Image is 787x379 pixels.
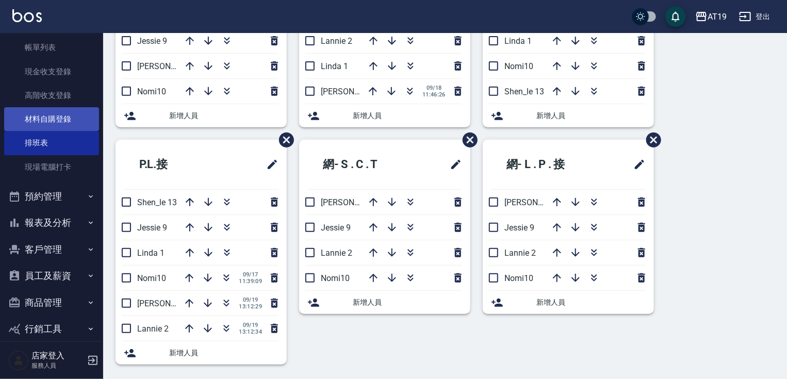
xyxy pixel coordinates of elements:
p: 服務人員 [31,361,84,370]
div: 新增人員 [483,104,654,127]
span: 修改班表的標題 [627,152,646,177]
span: Nomi10 [137,273,166,283]
button: 報表及分析 [4,209,99,236]
a: 現場電腦打卡 [4,155,99,179]
span: 新增人員 [536,297,646,308]
span: 新增人員 [169,110,278,121]
div: 新增人員 [116,341,287,365]
a: 排班表 [4,131,99,155]
button: save [665,6,686,27]
a: 高階收支登錄 [4,84,99,107]
span: 09/19 [239,296,262,303]
span: Nomi10 [504,273,533,283]
button: 行銷工具 [4,316,99,342]
button: AT19 [691,6,731,27]
span: Jessie 9 [137,36,167,46]
span: 修改班表的標題 [260,152,278,177]
span: [PERSON_NAME] 6 [137,299,206,308]
span: Lannie 2 [504,248,536,258]
h2: 網- L . P . 接 [491,146,604,183]
span: 09/17 [239,271,262,278]
span: Linda 1 [504,36,532,46]
span: [PERSON_NAME] 6 [321,197,389,207]
div: 新增人員 [116,104,287,127]
span: 修改班表的標題 [444,152,462,177]
span: 11:39:09 [239,278,262,285]
span: Lannie 2 [137,324,169,334]
div: 新增人員 [483,291,654,314]
h2: 網- S . C . T [307,146,418,183]
span: Jessie 9 [504,223,534,233]
span: 13:12:34 [239,328,262,335]
a: 材料自購登錄 [4,107,99,131]
span: Shen_le 13 [137,197,177,207]
span: Nomi10 [321,273,350,283]
span: 11:46:26 [422,91,446,98]
button: 客戶管理 [4,236,99,263]
span: Linda 1 [137,248,165,258]
span: 刪除班表 [638,125,663,155]
span: Nomi10 [504,61,533,71]
span: 新增人員 [353,110,462,121]
button: 員工及薪資 [4,262,99,289]
div: 新增人員 [299,104,470,127]
span: [PERSON_NAME] 6 [504,197,573,207]
span: Jessie 9 [321,223,351,233]
span: 09/18 [422,85,446,91]
div: AT19 [708,10,727,23]
span: 刪除班表 [455,125,479,155]
button: 預約管理 [4,183,99,210]
img: Person [8,350,29,371]
img: Logo [12,9,42,22]
h2: P.L.接 [124,146,221,183]
span: Lannie 2 [321,36,352,46]
a: 現金收支登錄 [4,60,99,84]
a: 帳單列表 [4,36,99,59]
span: 09/19 [239,322,262,328]
span: 13:12:29 [239,303,262,310]
button: 商品管理 [4,289,99,316]
span: Jessie 9 [137,223,167,233]
span: Shen_le 13 [504,87,544,96]
div: 新增人員 [299,291,470,314]
span: [PERSON_NAME] 6 [137,61,206,71]
span: 新增人員 [169,348,278,358]
span: Linda 1 [321,61,348,71]
span: 新增人員 [536,110,646,121]
span: Lannie 2 [321,248,352,258]
span: Nomi10 [137,87,166,96]
span: [PERSON_NAME] 6 [321,87,389,96]
span: 刪除班表 [271,125,296,155]
button: 登出 [735,7,775,26]
h5: 店家登入 [31,351,84,361]
span: 新增人員 [353,297,462,308]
